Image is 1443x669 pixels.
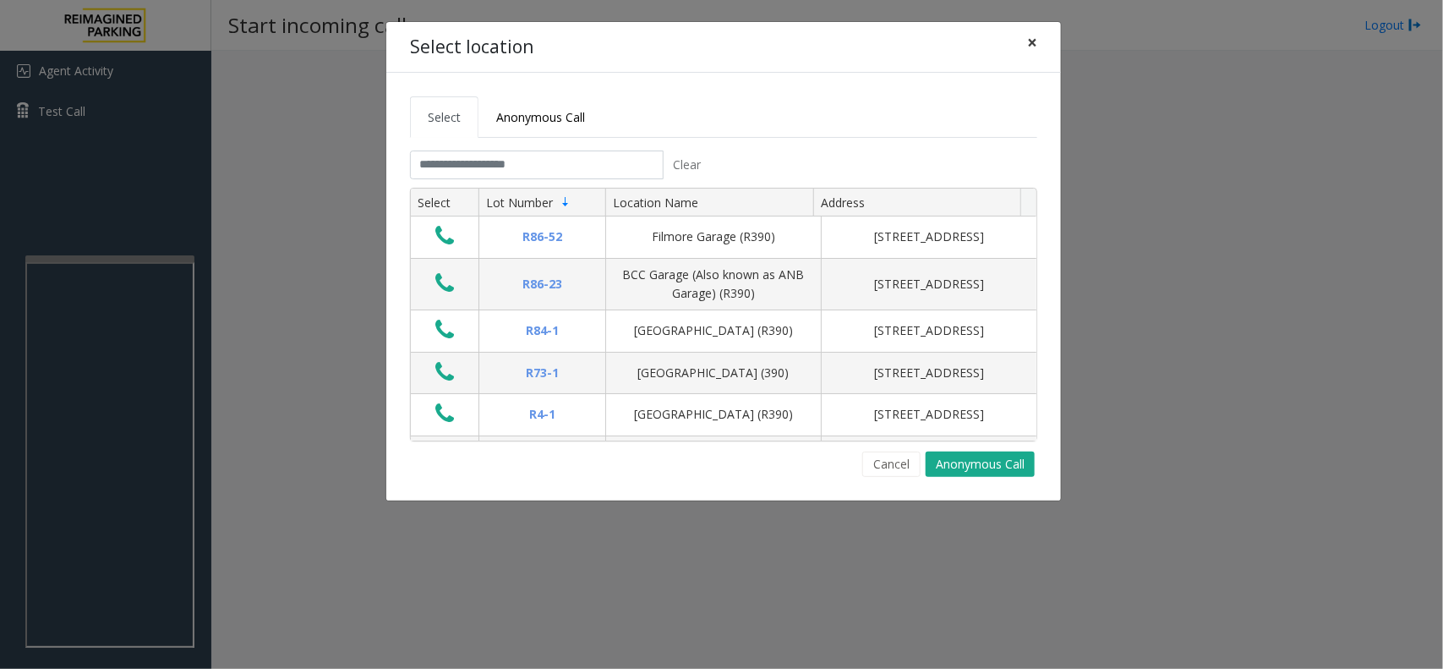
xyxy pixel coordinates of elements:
th: Select [411,189,478,217]
button: Anonymous Call [926,452,1035,477]
h4: Select location [410,34,533,61]
span: Lot Number [486,195,553,211]
span: Anonymous Call [496,109,585,125]
button: Clear [664,151,711,179]
div: R86-52 [489,228,595,246]
button: Close [1015,22,1049,63]
span: Address [821,195,865,211]
div: R4-1 [489,405,595,424]
div: [STREET_ADDRESS] [832,364,1026,382]
div: R84-1 [489,321,595,340]
div: [GEOGRAPHIC_DATA] (R390) [616,405,811,424]
span: Select [428,109,461,125]
div: Data table [411,189,1036,441]
ul: Tabs [410,96,1037,138]
span: Sortable [559,195,572,209]
div: [GEOGRAPHIC_DATA] (390) [616,364,811,382]
button: Cancel [862,452,921,477]
span: Location Name [613,195,698,211]
div: R86-23 [489,275,595,293]
div: [STREET_ADDRESS] [832,321,1026,340]
div: [STREET_ADDRESS] [832,405,1026,424]
span: × [1027,30,1037,54]
div: BCC Garage (Also known as ANB Garage) (R390) [616,266,811,304]
div: [GEOGRAPHIC_DATA] (R390) [616,321,811,340]
div: [STREET_ADDRESS] [832,275,1026,293]
div: Filmore Garage (R390) [616,228,811,246]
div: R73-1 [489,364,595,382]
div: [STREET_ADDRESS] [832,228,1026,246]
